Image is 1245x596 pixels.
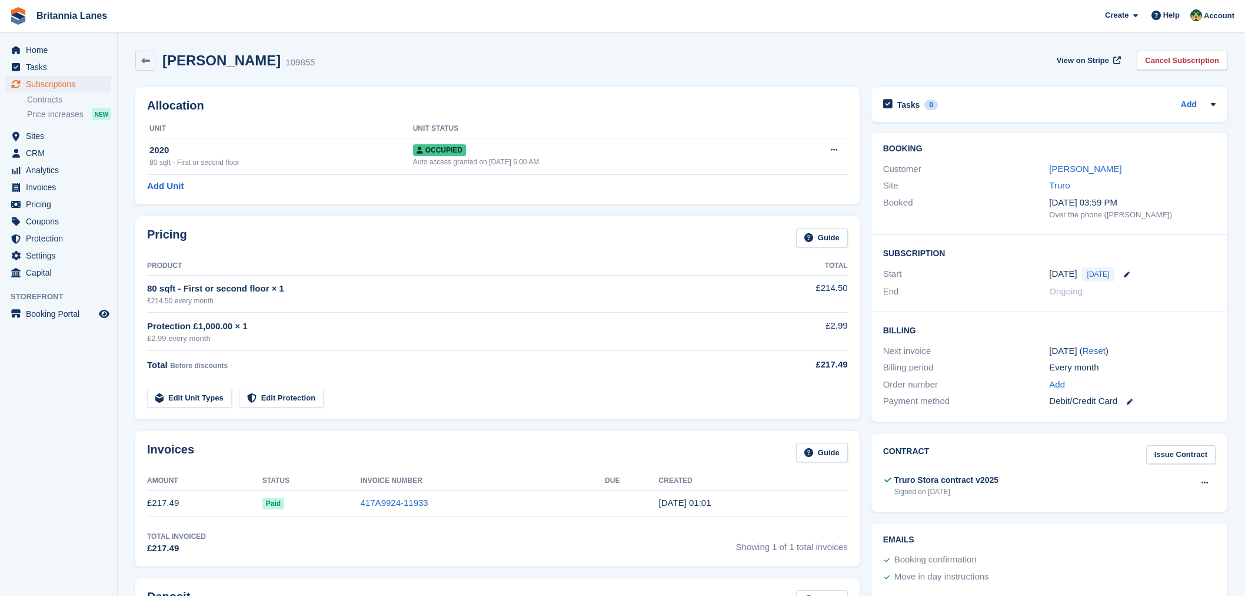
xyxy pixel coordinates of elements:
div: Billing period [883,361,1050,375]
div: Booking confirmation [894,553,977,567]
a: Add [1049,378,1065,392]
div: Site [883,179,1050,193]
span: Create [1105,9,1129,21]
th: Unit Status [413,120,777,138]
div: End [883,285,1050,299]
div: £217.49 [147,542,206,555]
a: Contracts [27,94,111,105]
span: Invoices [26,179,96,196]
div: Every month [1049,361,1216,375]
a: Reset [1083,346,1106,356]
td: £217.49 [147,490,262,516]
th: Invoice Number [361,472,605,491]
span: Tasks [26,59,96,75]
div: 80 sqft - First or second floor [149,157,413,168]
a: menu [6,76,111,92]
div: Debit/Credit Card [1049,395,1216,408]
div: £2.99 every month [147,333,740,345]
a: Price increases NEW [27,108,111,121]
div: [DATE] 03:59 PM [1049,196,1216,210]
a: Britannia Lanes [32,6,112,25]
h2: Billing [883,324,1216,336]
span: Analytics [26,162,96,178]
div: Truro Stora contract v2025 [894,474,998,486]
div: £217.49 [740,358,847,372]
img: Nathan Kellow [1190,9,1202,21]
h2: Tasks [897,100,920,110]
span: Home [26,42,96,58]
h2: Allocation [147,99,848,112]
a: Truro [1049,180,1070,190]
a: menu [6,230,111,247]
th: Due [605,472,658,491]
span: Account [1204,10,1234,22]
span: Settings [26,247,96,264]
a: Guide [796,443,848,462]
span: Booking Portal [26,306,96,322]
div: [DATE] ( ) [1049,345,1216,358]
div: Payment method [883,395,1050,408]
div: 109855 [285,56,315,69]
a: menu [6,128,111,144]
div: Order number [883,378,1050,392]
div: Move in day instructions [894,570,989,584]
img: stora-icon-8386f47178a22dfd0bd8f6a31ec36ba5ce8667c1dd55bd0f319d3a0aa187defe.svg [9,7,27,25]
a: View on Stripe [1052,51,1123,70]
td: £214.50 [740,275,847,312]
h2: Pricing [147,228,187,247]
span: Help [1163,9,1180,21]
a: Issue Contract [1146,445,1216,465]
div: 80 sqft - First or second floor × 1 [147,282,740,296]
a: Add Unit [147,180,184,193]
th: Unit [147,120,413,138]
a: Preview store [97,307,111,321]
h2: Contract [883,445,930,465]
h2: Emails [883,535,1216,545]
h2: [PERSON_NAME] [162,52,281,68]
div: Customer [883,163,1050,176]
span: View on Stripe [1057,55,1109,67]
a: menu [6,247,111,264]
td: £2.99 [740,313,847,351]
th: Amount [147,472,262,491]
div: Protection £1,000.00 × 1 [147,320,740,333]
div: Over the phone ([PERSON_NAME]) [1049,209,1216,221]
span: Ongoing [1049,286,1083,296]
div: Total Invoiced [147,531,206,542]
a: menu [6,162,111,178]
span: Sites [26,128,96,144]
div: NEW [92,108,111,120]
a: [PERSON_NAME] [1049,164,1121,174]
a: Cancel Subscription [1137,51,1227,70]
a: menu [6,196,111,213]
a: menu [6,179,111,196]
div: Booked [883,196,1050,221]
a: Edit Unit Types [147,389,232,408]
time: 2025-10-01 00:00:00 UTC [1049,267,1077,281]
a: menu [6,264,111,281]
div: Signed on [DATE] [894,486,998,497]
a: menu [6,306,111,322]
span: [DATE] [1082,267,1115,282]
a: menu [6,42,111,58]
span: Total [147,360,168,370]
span: Protection [26,230,96,247]
div: Start [883,267,1050,282]
a: Add [1181,98,1197,112]
div: 0 [924,100,938,110]
h2: Booking [883,144,1216,154]
span: Before discounts [170,362,228,370]
span: Pricing [26,196,96,213]
h2: Subscription [883,247,1216,259]
a: menu [6,59,111,75]
h2: Invoices [147,443,194,462]
a: menu [6,145,111,161]
span: Capital [26,264,96,281]
div: Next invoice [883,345,1050,358]
th: Status [262,472,361,491]
a: menu [6,213,111,230]
a: Edit Protection [239,389,324,408]
span: CRM [26,145,96,161]
span: Coupons [26,213,96,230]
a: Guide [796,228,848,247]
